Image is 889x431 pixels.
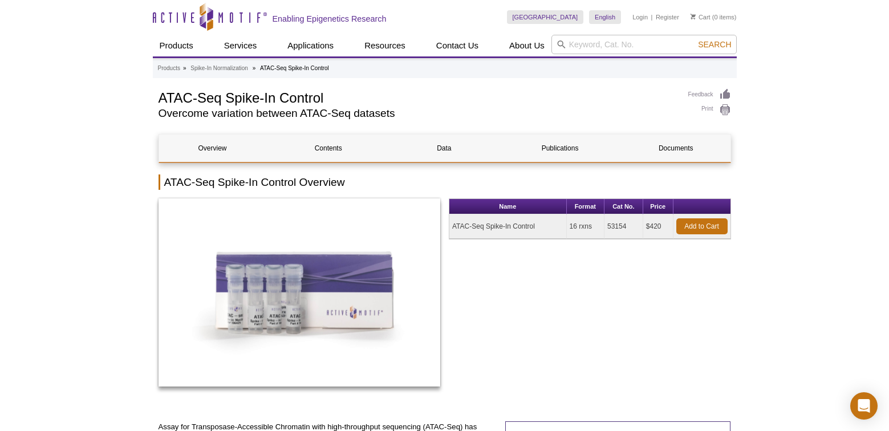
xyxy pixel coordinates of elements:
input: Keyword, Cat. No. [551,35,737,54]
h1: ATAC-Seq Spike-In Control [159,88,677,105]
td: 16 rxns [567,214,604,239]
li: | [651,10,653,24]
th: Price [643,199,673,214]
li: (0 items) [691,10,737,24]
a: Cart [691,13,711,21]
th: Cat No. [604,199,643,214]
a: Resources [358,35,412,56]
a: Publications [506,135,614,162]
td: $420 [643,214,673,239]
a: Add to Cart [676,218,728,234]
h2: Overcome variation between ATAC-Seq datasets [159,108,677,119]
th: Name [449,199,567,214]
button: Search [695,39,734,50]
td: 53154 [604,214,643,239]
a: Products [158,63,180,74]
h2: Enabling Epigenetics Research [273,14,387,24]
a: About Us [502,35,551,56]
a: Spike-In Normalization [190,63,248,74]
li: ATAC-Seq Spike-In Control [260,65,329,71]
h2: ATAC-Seq Spike-In Control Overview [159,174,731,190]
li: » [253,65,256,71]
td: ATAC-Seq Spike-In Control [449,214,567,239]
img: Your Cart [691,14,696,19]
a: Register [656,13,679,21]
img: ATAC-Seq Spike-In Control [159,198,441,387]
a: Data [391,135,498,162]
a: Feedback [688,88,731,101]
a: Services [217,35,264,56]
a: Overview [159,135,266,162]
li: » [183,65,186,71]
a: Applications [281,35,340,56]
a: Contact Us [429,35,485,56]
th: Format [567,199,604,214]
a: Products [153,35,200,56]
a: Print [688,104,731,116]
div: Open Intercom Messenger [850,392,878,420]
a: [GEOGRAPHIC_DATA] [507,10,584,24]
a: English [589,10,621,24]
a: Documents [622,135,729,162]
span: Search [698,40,731,49]
a: Contents [275,135,382,162]
a: Login [632,13,648,21]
